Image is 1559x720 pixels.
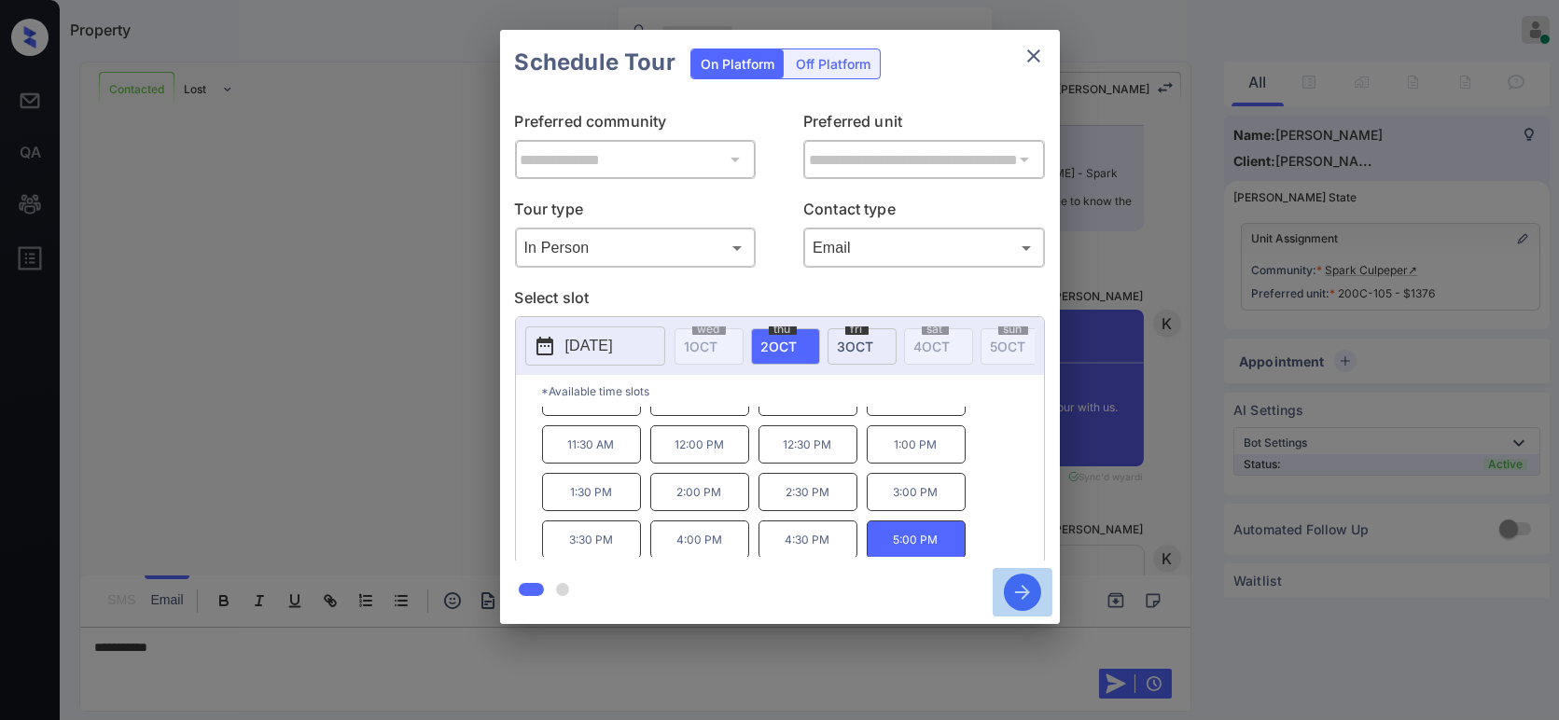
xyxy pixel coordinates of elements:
p: Tour type [515,198,757,228]
span: thu [769,324,797,335]
p: *Available time slots [542,375,1044,408]
p: 4:30 PM [759,520,857,559]
button: btn-next [993,568,1052,616]
p: 2:00 PM [650,473,749,511]
p: Contact type [803,198,1045,228]
div: Email [808,232,1040,263]
button: [DATE] [525,326,665,366]
div: On Platform [691,49,784,78]
span: 3 OCT [838,339,874,354]
p: 1:30 PM [542,473,641,511]
p: 2:30 PM [759,473,857,511]
p: Preferred community [515,110,757,140]
p: Preferred unit [803,110,1045,140]
p: 3:00 PM [867,473,966,511]
div: date-select [828,328,897,365]
p: 5:00 PM [867,520,966,559]
div: Off Platform [786,49,880,78]
div: In Person [520,232,752,263]
p: 12:30 PM [759,425,857,464]
p: 11:30 AM [542,425,641,464]
p: 3:30 PM [542,520,641,559]
p: Select slot [515,286,1045,316]
p: 1:00 PM [867,425,966,464]
button: close [1015,37,1052,75]
div: date-select [751,328,820,365]
p: 12:00 PM [650,425,749,464]
p: [DATE] [565,335,613,357]
span: 2 OCT [761,339,798,354]
span: fri [845,324,869,335]
p: 4:00 PM [650,520,749,559]
h2: Schedule Tour [500,30,690,95]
